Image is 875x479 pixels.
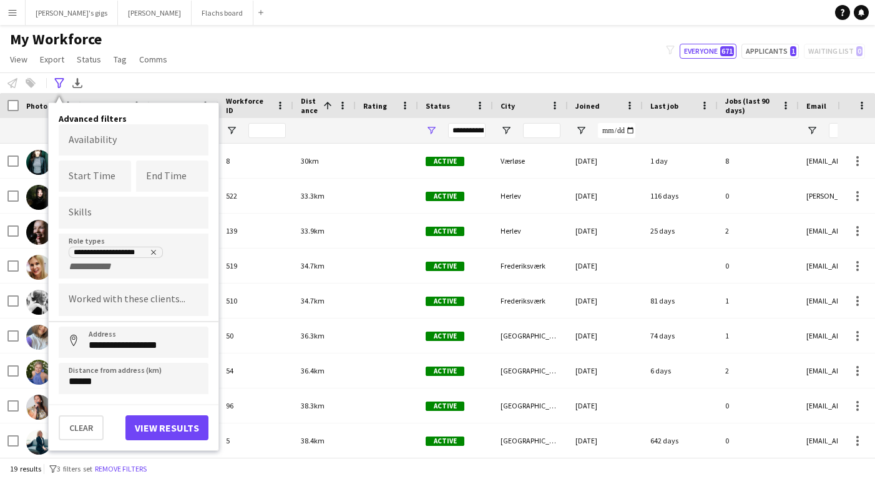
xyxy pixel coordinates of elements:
div: [GEOGRAPHIC_DATA] [493,353,568,388]
span: 38.3km [301,401,325,410]
div: 1 [718,284,799,318]
div: 54 [218,353,293,388]
span: Active [426,402,464,411]
span: Joined [575,101,600,111]
button: Remove filters [92,462,149,476]
span: Export [40,54,64,65]
img: Henna Emilia Rissanen [26,290,51,315]
img: Marie Helmer Mørck [26,360,51,385]
img: Nanna Bottos [26,430,51,455]
span: My Workforce [10,30,102,49]
span: 33.9km [301,226,325,235]
div: [GEOGRAPHIC_DATA] [493,319,568,353]
input: + Role type [69,261,122,272]
div: 522 [218,179,293,213]
button: Clear [59,415,104,440]
div: 50 [218,319,293,353]
input: City Filter Input [523,123,560,138]
span: 36.4km [301,366,325,375]
span: Comms [139,54,167,65]
input: Type to search skills... [69,207,198,218]
span: Active [426,262,464,271]
button: [PERSON_NAME]'s gigs [26,1,118,25]
div: [GEOGRAPHIC_DATA] [493,388,568,423]
span: Distance [301,96,318,115]
span: 1 [790,46,796,56]
div: 1 [718,319,799,353]
span: City [501,101,515,111]
div: 139 [218,214,293,248]
a: Export [35,51,69,67]
a: Comms [134,51,172,67]
span: 30km [301,156,319,165]
span: First Name [89,101,127,111]
div: 0 [718,423,799,458]
div: [DATE] [568,284,643,318]
button: Everyone671 [680,44,736,59]
button: View results [125,415,208,440]
div: [DATE] [568,388,643,423]
span: Active [426,367,464,376]
button: Open Filter Menu [806,125,818,136]
input: Type to search clients... [69,294,198,305]
div: Frederiksværk [493,249,568,283]
div: 0 [718,388,799,423]
span: Tag [114,54,127,65]
span: Last job [650,101,678,111]
span: 3 filters set [57,464,92,473]
button: [PERSON_NAME] [118,1,192,25]
button: Applicants1 [741,44,799,59]
span: Active [426,227,464,236]
span: 38.4km [301,436,325,445]
button: Open Filter Menu [426,125,437,136]
span: Active [426,192,464,201]
div: [DATE] [568,249,643,283]
div: 96 [218,388,293,423]
div: 1 day [643,144,718,178]
img: Henna Rissanen [26,255,51,280]
button: Open Filter Menu [575,125,587,136]
div: 6 days [643,353,718,388]
div: 5 [218,423,293,458]
app-action-btn: Export XLSX [70,76,85,91]
span: 34.7km [301,296,325,305]
div: 8 [218,144,293,178]
span: Active [426,332,464,341]
span: Active [426,437,464,446]
span: Active [426,157,464,166]
div: 81 days [643,284,718,318]
img: Laura Ritsmar [26,185,51,210]
div: [DATE] [568,214,643,248]
input: Joined Filter Input [598,123,635,138]
div: 519 [218,249,293,283]
div: [GEOGRAPHIC_DATA] [493,423,568,458]
div: 2 [718,214,799,248]
div: 510 [218,284,293,318]
input: Workforce ID Filter Input [248,123,286,138]
span: 33.3km [301,191,325,200]
img: Anna Ilsøe [26,395,51,420]
a: View [5,51,32,67]
a: Tag [109,51,132,67]
span: Last Name [157,101,194,111]
div: Værløse [493,144,568,178]
span: Status [426,101,450,111]
div: 642 days [643,423,718,458]
div: Herlev [493,214,568,248]
div: 116 days [643,179,718,213]
span: 671 [720,46,734,56]
div: Frederiksværk [493,284,568,318]
div: Herlev [493,179,568,213]
img: Lise Lohmann Urhøj [26,150,51,175]
button: Open Filter Menu [501,125,512,136]
span: Workforce ID [226,96,271,115]
span: View [10,54,27,65]
div: [DATE] [568,353,643,388]
div: 0 [718,249,799,283]
span: Jobs (last 90 days) [725,96,776,115]
div: 74 days [643,319,718,353]
span: Email [806,101,826,111]
div: [DATE] [568,319,643,353]
div: [DATE] [568,423,643,458]
img: Anja Akselbo [26,325,51,350]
